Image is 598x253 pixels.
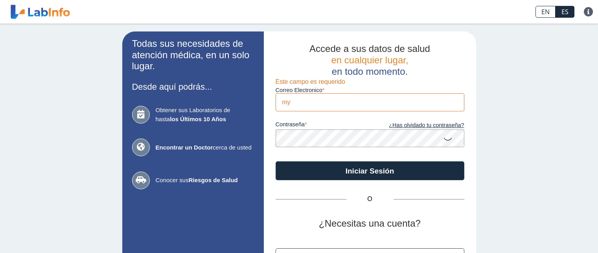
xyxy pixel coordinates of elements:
[170,116,226,122] b: los Últimos 10 Años
[189,177,238,183] b: Riesgos de Salud
[156,144,213,151] b: Encontrar un Doctor
[370,121,464,130] a: ¿Has olvidado tu contraseña?
[556,6,574,18] a: ES
[331,55,408,65] span: en cualquier lugar,
[346,194,394,204] span: O
[276,121,370,130] label: contraseña
[332,66,408,77] span: en todo momento.
[276,218,464,229] h2: ¿Necesitas una cuenta?
[156,176,254,185] span: Conocer sus
[156,106,254,124] span: Obtener sus Laboratorios de hasta
[276,161,464,180] button: Iniciar Sesión
[132,82,254,92] h3: Desde aquí podrás...
[276,78,345,85] span: Este campo es requerido
[528,222,589,244] iframe: Help widget launcher
[309,43,430,54] span: Accede a sus datos de salud
[276,87,464,93] label: Correo Electronico
[156,143,254,152] span: cerca de usted
[535,6,556,18] a: EN
[132,38,254,72] h2: Todas sus necesidades de atención médica, en un solo lugar.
